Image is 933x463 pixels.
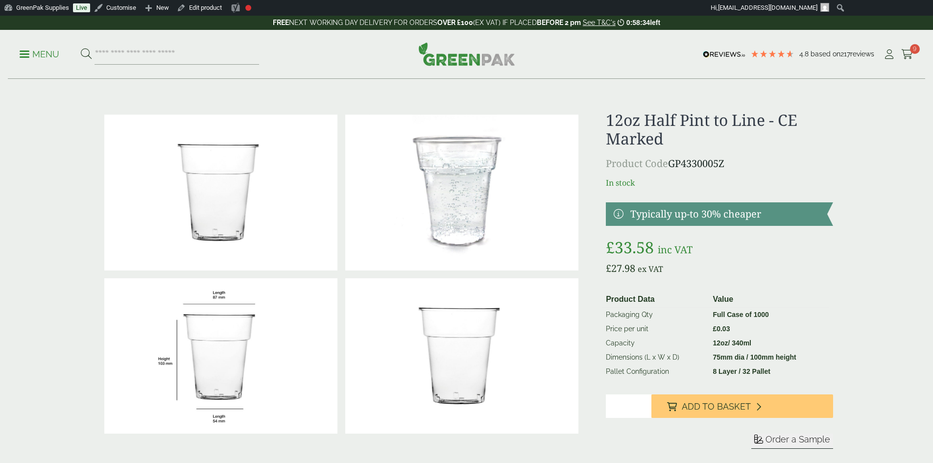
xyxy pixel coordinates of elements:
span: [EMAIL_ADDRESS][DOMAIN_NAME] [718,4,817,11]
a: Menu [20,49,59,58]
strong: OVER £100 [437,19,473,26]
bdi: 33.58 [606,237,654,258]
bdi: 0.03 [713,325,730,333]
button: Add to Basket [651,394,833,418]
a: 9 [901,47,913,62]
strong: Full Case of 1000 [713,311,768,318]
td: Price per unit [602,322,709,336]
span: 9 [910,44,920,54]
img: IMG_5420 [345,115,578,270]
span: Product Code [606,157,668,170]
a: See T&C's [583,19,616,26]
div: 4.77 Stars [750,49,794,58]
span: Order a Sample [766,434,830,444]
td: Packaging Qty [602,307,709,322]
th: Value [709,292,829,308]
td: Capacity [602,336,709,350]
img: 12oz Half Pint To Line CE Marked 0 [104,115,337,270]
span: £ [606,262,611,275]
img: GreenPak Supplies [418,42,515,66]
td: Pallet Configuration [602,365,709,379]
p: In stock [606,177,833,189]
i: My Account [883,49,895,59]
span: 4.8 [799,50,811,58]
strong: FREE [273,19,289,26]
img: REVIEWS.io [703,51,745,58]
img: Halfpint2line_12oz [104,278,337,434]
span: left [650,19,660,26]
span: Add to Basket [682,401,751,412]
span: reviews [850,50,874,58]
span: inc VAT [658,243,693,256]
bdi: 27.98 [606,262,635,275]
i: Cart [901,49,913,59]
button: Order a Sample [751,434,833,449]
strong: 12oz/ 340ml [713,339,751,347]
span: 217 [840,50,850,58]
img: 12oz Half Pint To Line CE Marked Full Case Of 0 [345,278,578,434]
strong: 8 Layer / 32 Pallet [713,367,770,375]
td: Dimensions (L x W x D) [602,350,709,365]
h1: 12oz Half Pint to Line - CE Marked [606,111,833,148]
span: Based on [811,50,840,58]
strong: BEFORE 2 pm [537,19,581,26]
th: Product Data [602,292,709,308]
span: 0:58:34 [626,19,650,26]
p: GP4330005Z [606,156,833,171]
strong: 75mm dia / 100mm height [713,353,796,361]
div: Focus keyphrase not set [245,5,251,11]
span: £ [606,237,615,258]
span: £ [713,325,717,333]
p: Menu [20,49,59,60]
a: Live [73,3,90,12]
span: ex VAT [638,264,663,274]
